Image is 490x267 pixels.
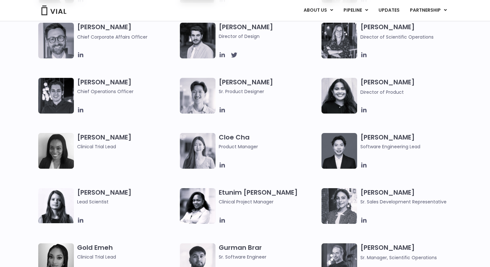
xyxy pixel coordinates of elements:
[360,133,460,150] h3: [PERSON_NAME]
[38,23,74,58] img: Paolo-M
[77,188,177,205] h3: [PERSON_NAME]
[77,243,177,261] h3: Gold Emeh
[219,198,318,205] span: Clinical Project Manager
[77,133,177,150] h3: [PERSON_NAME]
[38,188,74,223] img: Headshot of smiling woman named Elia
[77,34,147,40] span: Chief Corporate Affairs Officer
[219,33,318,40] span: Director of Design
[180,23,216,58] img: Headshot of smiling man named Albert
[321,78,357,114] img: Smiling woman named Dhruba
[360,89,404,95] span: Director of Product
[338,5,373,16] a: PIPELINEMenu Toggle
[219,253,318,261] span: Sr. Software Engineer
[180,78,216,114] img: Brennan
[219,133,318,150] h3: Cloe Cha
[360,143,460,150] span: Software Engineering Lead
[77,23,177,41] h3: [PERSON_NAME]
[219,88,318,95] span: Sr. Product Designer
[373,5,404,16] a: UPDATES
[38,133,74,169] img: A black and white photo of a woman smiling.
[360,188,460,205] h3: [PERSON_NAME]
[219,188,318,205] h3: Etunim [PERSON_NAME]
[77,143,177,150] span: Clinical Trial Lead
[219,243,318,261] h3: Gurman Brar
[360,78,460,96] h3: [PERSON_NAME]
[180,188,216,224] img: Image of smiling woman named Etunim
[321,23,357,58] img: Headshot of smiling woman named Sarah
[360,254,437,261] span: Sr. Manager, Scientific Operations
[180,133,216,169] img: Cloe
[219,78,318,95] h3: [PERSON_NAME]
[77,253,177,261] span: Clinical Trial Lead
[77,88,177,95] span: Chief Operations Officer
[77,78,177,95] h3: [PERSON_NAME]
[360,198,460,205] span: Sr. Sales Development Representative
[298,5,338,16] a: ABOUT USMenu Toggle
[219,143,318,150] span: Product Manager
[219,23,318,40] h3: [PERSON_NAME]
[360,23,460,41] h3: [PERSON_NAME]
[41,6,67,15] img: Vial Logo
[360,34,434,40] span: Director of Scientific Operations
[321,188,357,224] img: Smiling woman named Gabriella
[360,243,460,261] h3: [PERSON_NAME]
[405,5,452,16] a: PARTNERSHIPMenu Toggle
[77,198,177,205] span: Lead Scientist
[38,78,74,114] img: Headshot of smiling man named Josh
